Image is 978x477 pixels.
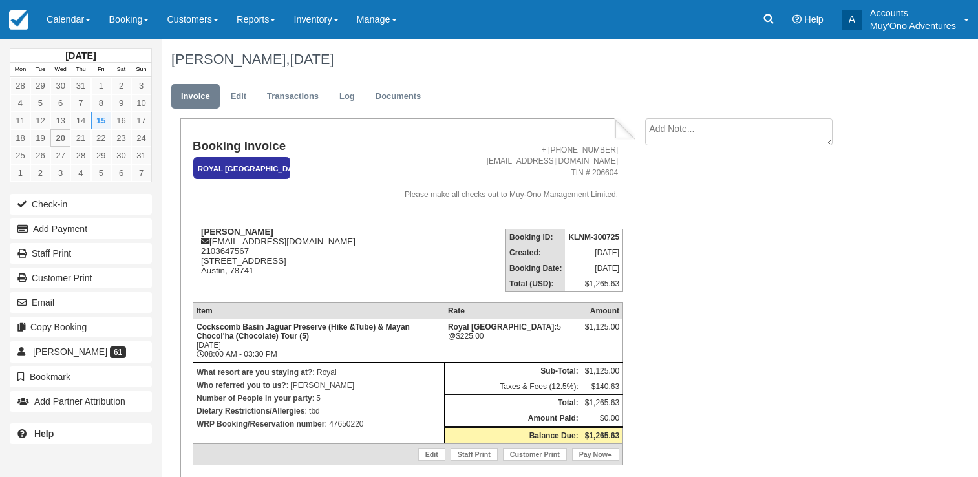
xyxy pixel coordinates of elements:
[111,164,131,182] a: 6
[456,332,484,341] span: $225.00
[10,268,152,288] a: Customer Print
[70,77,90,94] a: 31
[131,129,151,147] a: 24
[792,15,802,24] i: Help
[10,164,30,182] a: 1
[10,218,152,239] button: Add Payment
[197,379,441,392] p: : [PERSON_NAME]
[10,243,152,264] a: Staff Print
[585,431,619,440] strong: $1,265.63
[290,51,334,67] span: [DATE]
[111,77,131,94] a: 2
[10,292,152,313] button: Email
[34,429,54,439] b: Help
[131,77,151,94] a: 3
[50,63,70,77] th: Wed
[193,302,444,319] th: Item
[197,368,312,377] strong: What resort are you staying at?
[131,112,151,129] a: 17
[111,112,131,129] a: 16
[379,145,619,200] address: + [PHONE_NUMBER] [EMAIL_ADDRESS][DOMAIN_NAME] TIN # 206604 Please make all checks out to Muy-Ono ...
[582,410,623,427] td: $0.00
[568,233,619,242] strong: KLNM-300725
[50,129,70,147] a: 20
[9,10,28,30] img: checkfront-main-nav-mini-logo.png
[70,164,90,182] a: 4
[91,112,111,129] a: 15
[193,157,290,180] em: Royal [GEOGRAPHIC_DATA]
[506,260,566,276] th: Booking Date:
[870,6,956,19] p: Accounts
[257,84,328,109] a: Transactions
[30,164,50,182] a: 2
[70,129,90,147] a: 21
[70,112,90,129] a: 14
[565,276,622,292] td: $1,265.63
[91,129,111,147] a: 22
[10,147,30,164] a: 25
[10,366,152,387] button: Bookmark
[585,323,619,342] div: $1,125.00
[445,319,582,362] td: 5 @
[582,394,623,410] td: $1,265.63
[91,164,111,182] a: 5
[193,319,444,362] td: [DATE] 08:00 AM - 03:30 PM
[131,94,151,112] a: 10
[197,323,410,341] strong: Cockscomb Basin Jaguar Preserve (Hike &Tube) & Mayan Chocol'ha (Chocolate) Tour (5)
[10,77,30,94] a: 28
[197,392,441,405] p: : 5
[506,245,566,260] th: Created:
[10,129,30,147] a: 18
[30,63,50,77] th: Tue
[582,363,623,379] td: $1,125.00
[70,147,90,164] a: 28
[111,147,131,164] a: 30
[70,63,90,77] th: Thu
[870,19,956,32] p: Muy'Ono Adventures
[330,84,365,109] a: Log
[193,140,374,153] h1: Booking Invoice
[10,112,30,129] a: 11
[50,164,70,182] a: 3
[50,147,70,164] a: 27
[197,405,441,418] p: : tbd
[445,302,582,319] th: Rate
[30,77,50,94] a: 29
[221,84,256,109] a: Edit
[197,366,441,379] p: : Royal
[171,52,886,67] h1: [PERSON_NAME],
[565,245,622,260] td: [DATE]
[445,394,582,410] th: Total:
[582,302,623,319] th: Amount
[10,63,30,77] th: Mon
[50,77,70,94] a: 30
[197,394,312,403] strong: Number of People in your party
[804,14,824,25] span: Help
[506,276,566,292] th: Total (USD):
[30,94,50,112] a: 5
[131,63,151,77] th: Sun
[582,379,623,395] td: $140.63
[565,260,622,276] td: [DATE]
[111,63,131,77] th: Sat
[33,346,107,357] span: [PERSON_NAME]
[445,427,582,443] th: Balance Due:
[30,129,50,147] a: 19
[197,381,286,390] strong: Who referred you to us?
[10,194,152,215] button: Check-in
[506,229,566,245] th: Booking ID:
[10,94,30,112] a: 4
[10,423,152,444] a: Help
[572,448,619,461] a: Pay Now
[50,94,70,112] a: 6
[65,50,96,61] strong: [DATE]
[50,112,70,129] a: 13
[70,94,90,112] a: 7
[110,346,126,358] span: 61
[10,317,152,337] button: Copy Booking
[193,156,286,180] a: Royal [GEOGRAPHIC_DATA]
[445,410,582,427] th: Amount Paid:
[111,94,131,112] a: 9
[131,164,151,182] a: 7
[418,448,445,461] a: Edit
